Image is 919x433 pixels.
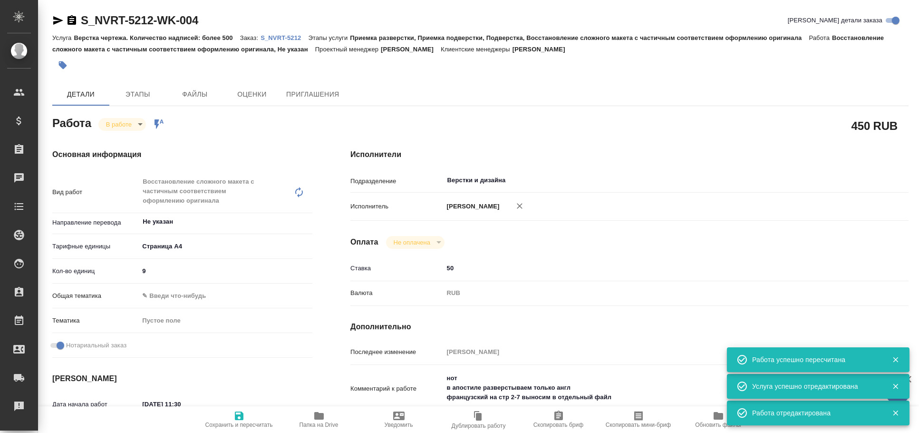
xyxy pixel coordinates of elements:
button: Скопировать ссылку для ЯМессенджера [52,15,64,26]
p: S_NVRT-5212 [261,34,308,41]
p: Комментарий к работе [350,384,444,394]
button: Удалить исполнителя [509,196,530,216]
h4: [PERSON_NAME] [52,373,312,384]
a: S_NVRT-5212 [261,33,308,41]
span: Приглашения [286,89,339,100]
p: Верстка чертежа. Количество надписей: более 500 [74,34,240,41]
span: Детали [58,89,104,100]
div: В работе [386,236,445,249]
p: Ставка [350,264,444,273]
p: Дата начала работ [52,400,139,409]
input: ✎ Введи что-нибудь [139,264,312,278]
p: [PERSON_NAME] [513,46,572,53]
button: Обновить файлы [678,406,758,433]
p: Проектный менеджер [315,46,381,53]
button: Скопировать мини-бриф [599,406,678,433]
button: Скопировать ссылку [66,15,77,26]
div: Работа отредактирована [752,408,878,418]
p: [PERSON_NAME] [381,46,441,53]
p: Последнее изменение [350,347,444,357]
button: Не оплачена [391,238,433,246]
button: Закрыть [886,382,905,391]
h2: 450 RUB [851,118,898,134]
p: Заказ: [240,34,261,41]
button: Open [307,221,309,223]
p: Валюта [350,288,444,298]
p: Кол-во единиц [52,266,139,276]
span: Этапы [115,89,161,100]
span: Дублировать работу [452,423,506,429]
div: Услуга успешно отредактирована [752,382,878,391]
p: Приемка разверстки, Приемка подверстки, Подверстка, Восстановление сложного макета с частичным со... [350,34,809,41]
span: Папка на Drive [300,422,339,428]
div: RUB [444,285,862,301]
span: Обновить файлы [695,422,741,428]
h4: Оплата [350,236,378,248]
div: ✎ Введи что-нибудь [142,291,301,301]
button: Скопировать бриф [519,406,599,433]
div: ✎ Введи что-нибудь [139,288,312,304]
button: Добавить тэг [52,55,73,76]
div: Пустое поле [142,316,301,325]
button: Закрыть [886,409,905,417]
p: Исполнитель [350,202,444,211]
span: Скопировать мини-бриф [606,422,671,428]
button: Папка на Drive [279,406,359,433]
div: Страница А4 [139,238,312,255]
button: Уведомить [359,406,439,433]
div: Пустое поле [139,313,312,329]
button: В работе [103,120,135,128]
span: Скопировать бриф [533,422,583,428]
textarea: нот в апостиле разверстываем только англ французский на стр 2-7 выносим в отдельный файл [444,370,862,405]
span: [PERSON_NAME] детали заказа [788,16,882,25]
h4: Основная информация [52,149,312,160]
p: Клиентские менеджеры [441,46,513,53]
input: ✎ Введи что-нибудь [139,397,222,411]
div: Работа успешно пересчитана [752,355,878,364]
p: Услуга [52,34,74,41]
p: Направление перевода [52,218,139,227]
a: S_NVRT-5212-WK-004 [81,14,198,27]
p: Тематика [52,316,139,325]
input: ✎ Введи что-нибудь [444,261,862,275]
span: Файлы [172,89,218,100]
p: Подразделение [350,177,444,186]
button: Дублировать работу [439,406,519,433]
p: Работа [809,34,832,41]
span: Нотариальный заказ [66,341,126,350]
p: Тарифные единицы [52,242,139,251]
p: Этапы услуги [309,34,350,41]
p: Вид работ [52,187,139,197]
p: Общая тематика [52,291,139,301]
button: Закрыть [886,355,905,364]
h4: Исполнители [350,149,909,160]
span: Оценки [229,89,275,100]
input: Пустое поле [444,345,862,359]
span: Сохранить и пересчитать [205,422,273,428]
p: [PERSON_NAME] [444,202,500,211]
div: В работе [98,118,146,131]
h2: Работа [52,114,91,131]
h4: Дополнительно [350,321,909,333]
span: Уведомить [385,422,413,428]
button: Сохранить и пересчитать [199,406,279,433]
button: Open [857,179,859,181]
